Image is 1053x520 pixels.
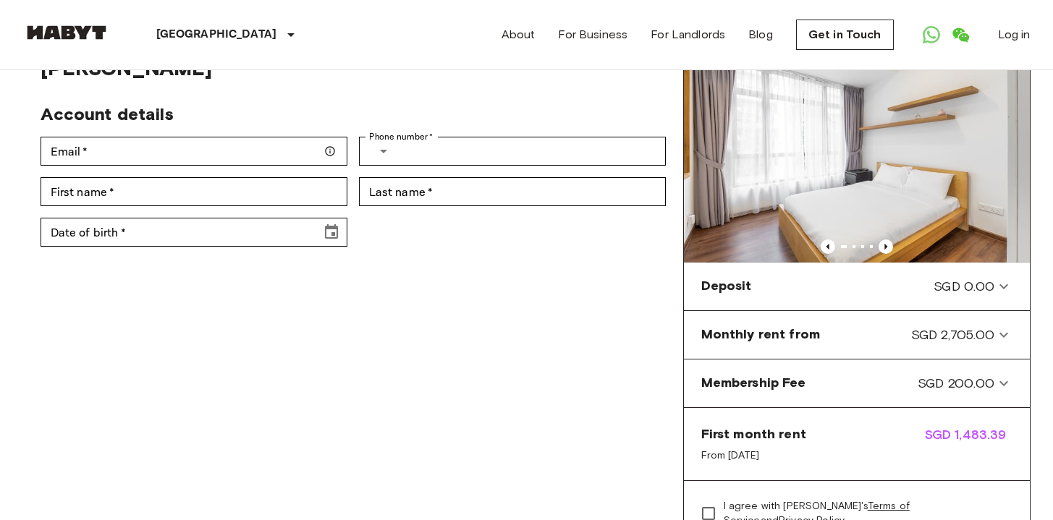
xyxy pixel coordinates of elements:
[701,425,806,443] span: First month rent
[911,325,995,344] span: SGD 2,705.00
[369,130,434,143] label: Phone number
[684,32,1030,263] img: Marketing picture of unit SG-01-003-012-01
[651,26,725,43] a: For Landlords
[701,374,806,393] span: Membership Fee
[701,277,752,296] span: Deposit
[925,425,1012,463] span: SGD 1,483.39
[156,26,277,43] p: [GEOGRAPHIC_DATA]
[690,365,1024,401] div: Membership FeeSGD 200.00
[821,239,835,254] button: Previous image
[796,20,894,50] a: Get in Touch
[317,218,346,247] button: Choose date
[879,239,893,254] button: Previous image
[701,325,821,344] span: Monthly rent from
[690,268,1024,304] div: DepositSGD 0.00
[359,177,666,206] div: Last name
[41,137,347,166] div: Email
[41,177,347,206] div: First name
[934,277,994,296] span: SGD 0.00
[369,137,398,166] button: Select country
[558,26,627,43] a: For Business
[946,20,975,49] a: Open WeChat
[502,26,536,43] a: About
[998,26,1031,43] a: Log in
[324,145,336,157] svg: Make sure your email is correct — we'll send your booking details there.
[917,20,946,49] a: Open WhatsApp
[41,103,174,124] span: Account details
[701,448,806,463] span: From [DATE]
[748,26,773,43] a: Blog
[918,374,995,393] span: SGD 200.00
[690,317,1024,353] div: Monthly rent fromSGD 2,705.00
[23,25,110,40] img: Habyt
